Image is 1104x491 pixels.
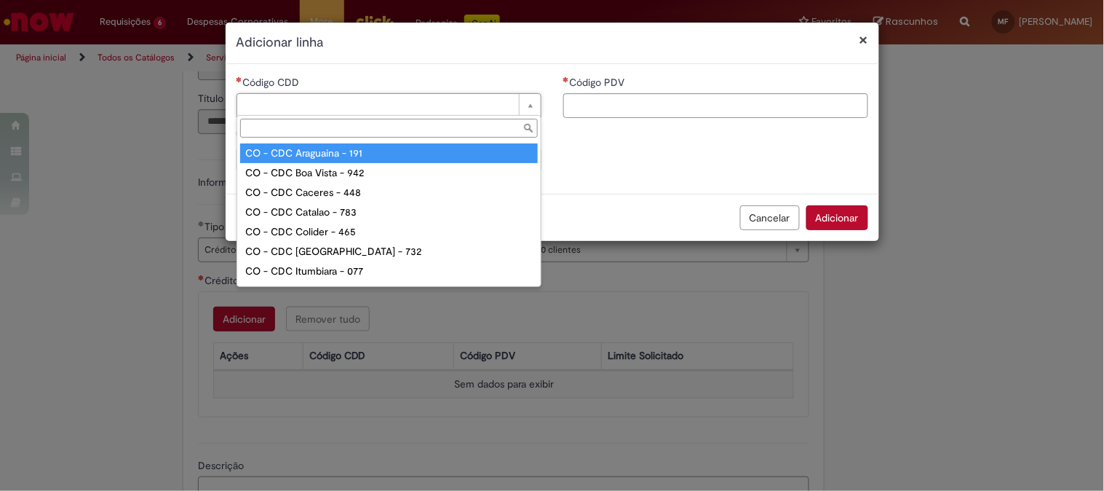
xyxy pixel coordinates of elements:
[240,222,538,242] div: CO - CDC Colider - 465
[237,141,541,286] ul: Código CDD
[240,144,538,163] div: CO - CDC Araguaina - 191
[240,183,538,203] div: CO - CDC Caceres - 448
[240,163,538,183] div: CO - CDC Boa Vista - 942
[240,281,538,301] div: CO - CDC Rio Branco - 572
[240,203,538,222] div: CO - CDC Catalao - 783
[240,262,538,281] div: CO - CDC Itumbiara - 077
[240,242,538,262] div: CO - CDC [GEOGRAPHIC_DATA] - 732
